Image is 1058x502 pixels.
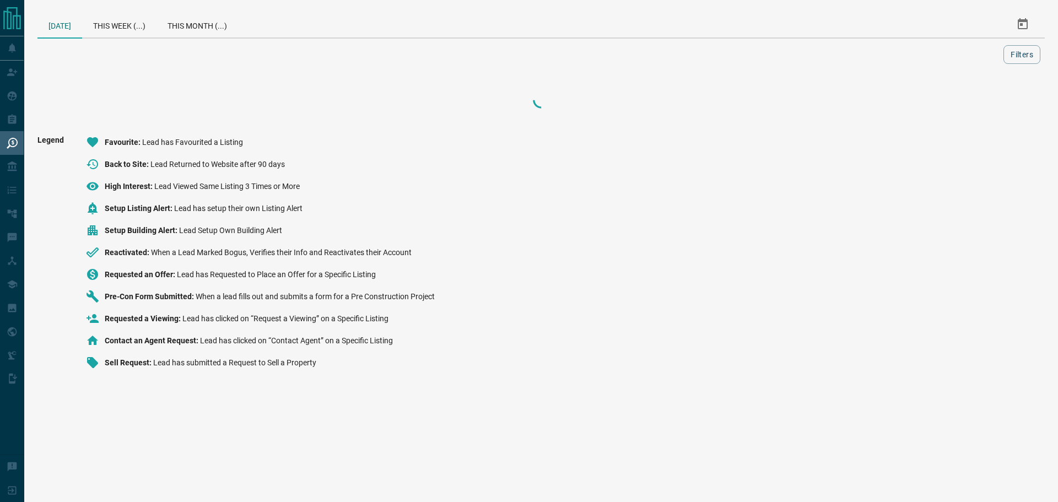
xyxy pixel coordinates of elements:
span: When a Lead Marked Bogus, Verifies their Info and Reactivates their Account [151,248,412,257]
span: Pre-Con Form Submitted [105,292,196,301]
span: Contact an Agent Request [105,336,200,345]
span: Setup Listing Alert [105,204,174,213]
span: Lead has submitted a Request to Sell a Property [153,358,316,367]
span: Requested a Viewing [105,314,182,323]
span: Lead has Requested to Place an Offer for a Specific Listing [177,270,376,279]
span: Lead has Favourited a Listing [142,138,243,147]
span: High Interest [105,182,154,191]
span: Lead has clicked on “Contact Agent” on a Specific Listing [200,336,393,345]
span: Lead has setup their own Listing Alert [174,204,303,213]
span: Lead Setup Own Building Alert [179,226,282,235]
button: Select Date Range [1010,11,1036,37]
div: This Week (...) [82,11,156,37]
div: Loading [486,89,596,111]
span: Setup Building Alert [105,226,179,235]
span: Favourite [105,138,142,147]
span: When a lead fills out and submits a form for a Pre Construction Project [196,292,435,301]
span: Reactivated [105,248,151,257]
div: [DATE] [37,11,82,39]
span: Lead has clicked on “Request a Viewing” on a Specific Listing [182,314,388,323]
div: This Month (...) [156,11,238,37]
button: Filters [1003,45,1040,64]
span: Lead Returned to Website after 90 days [150,160,285,169]
span: Requested an Offer [105,270,177,279]
span: Sell Request [105,358,153,367]
span: Lead Viewed Same Listing 3 Times or More [154,182,300,191]
span: Back to Site [105,160,150,169]
span: Legend [37,136,64,378]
